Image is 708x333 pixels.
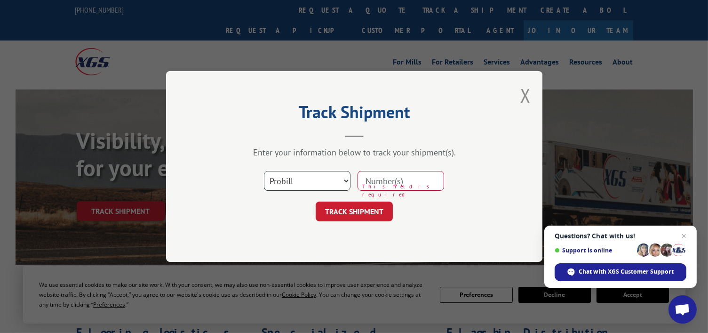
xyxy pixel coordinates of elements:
[213,147,495,158] div: Enter your information below to track your shipment(s).
[520,83,531,108] button: Close modal
[555,247,634,254] span: Support is online
[678,230,690,242] span: Close chat
[555,232,686,240] span: Questions? Chat with us!
[358,171,444,191] input: Number(s)
[668,295,697,324] div: Open chat
[579,268,674,276] span: Chat with XGS Customer Support
[362,183,444,198] span: This field is required
[213,106,495,123] h2: Track Shipment
[316,202,393,221] button: TRACK SHIPMENT
[555,263,686,281] div: Chat with XGS Customer Support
